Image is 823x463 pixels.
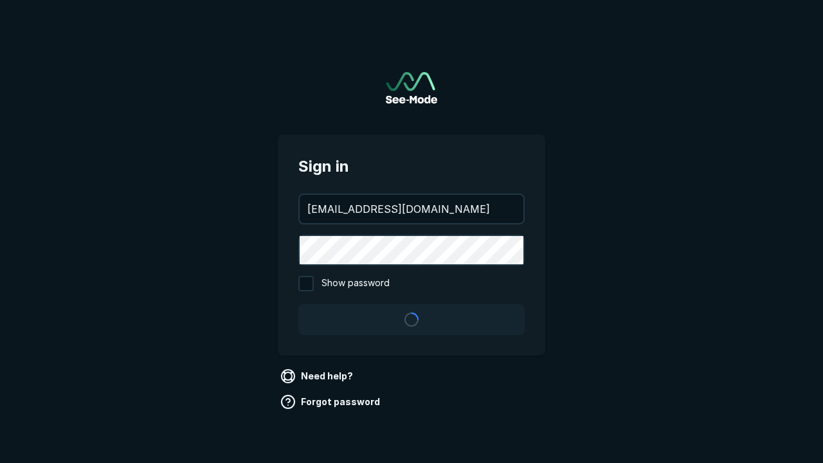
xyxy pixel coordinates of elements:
a: Go to sign in [386,72,437,104]
img: See-Mode Logo [386,72,437,104]
a: Need help? [278,366,358,386]
span: Sign in [298,155,525,178]
input: your@email.com [300,195,523,223]
a: Forgot password [278,392,385,412]
span: Show password [321,276,390,291]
